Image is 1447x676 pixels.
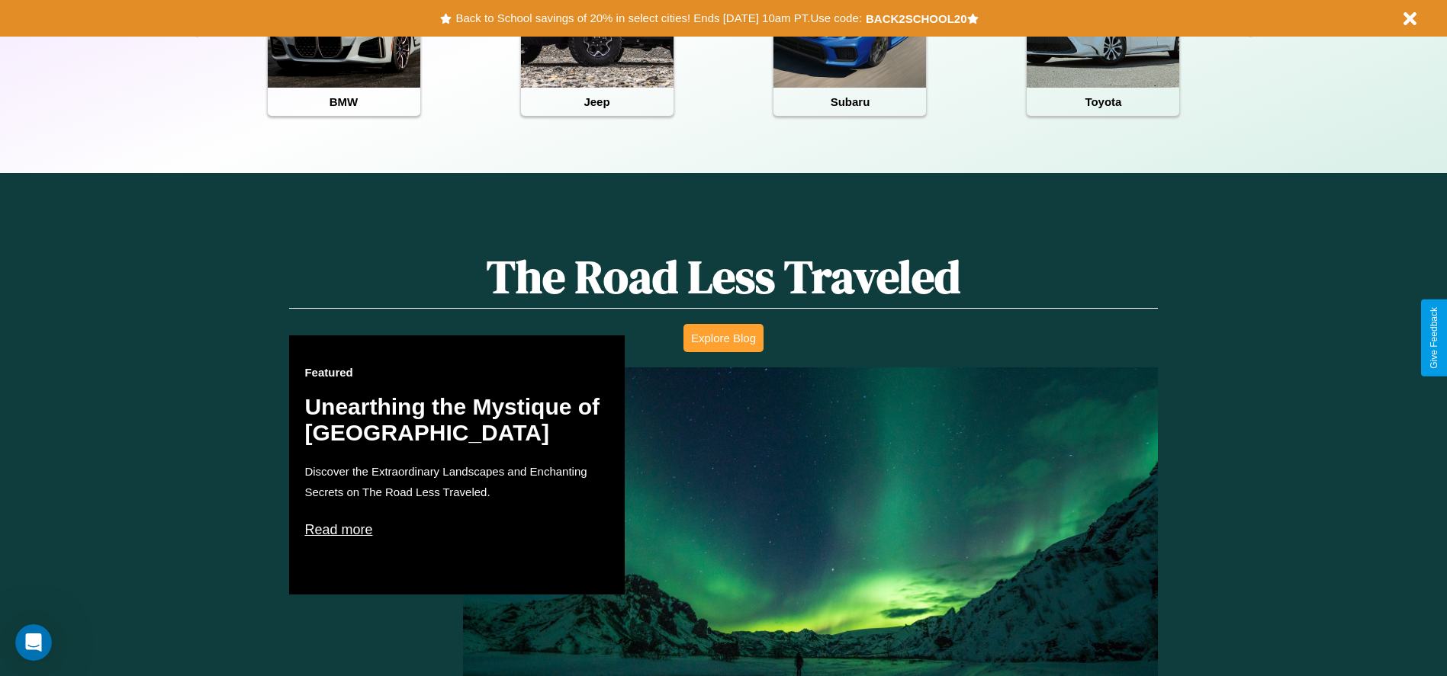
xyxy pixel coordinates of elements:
h4: BMW [268,88,420,116]
iframe: Intercom live chat [15,624,52,661]
div: Give Feedback [1429,307,1439,369]
h4: Subaru [773,88,926,116]
h2: Unearthing the Mystique of [GEOGRAPHIC_DATA] [304,394,609,446]
h1: The Road Less Traveled [289,245,1157,309]
p: Read more [304,517,609,542]
button: Back to School savings of 20% in select cities! Ends [DATE] 10am PT.Use code: [452,8,865,29]
button: Explore Blog [683,324,764,352]
b: BACK2SCHOOL20 [866,12,967,25]
p: Discover the Extraordinary Landscapes and Enchanting Secrets on The Road Less Traveled. [304,461,609,502]
h4: Toyota [1027,88,1179,116]
h3: Featured [304,366,609,379]
h4: Jeep [521,88,674,116]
